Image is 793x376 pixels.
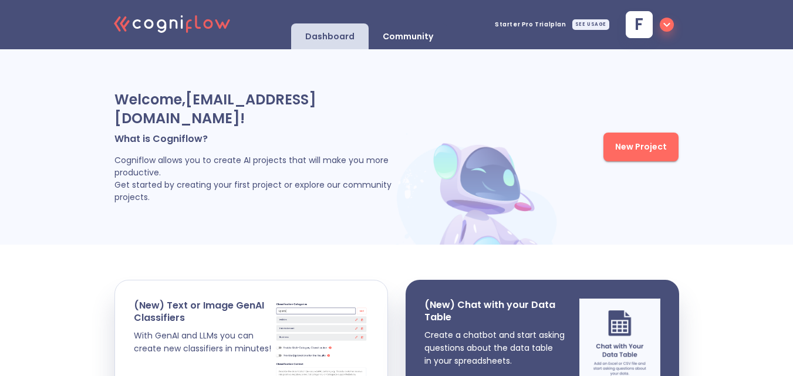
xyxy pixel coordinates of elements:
[114,133,393,145] p: What is Cogniflow?
[424,299,579,324] p: (New) Chat with your Data Table
[603,133,679,161] button: New Project
[635,16,643,33] span: f
[114,90,393,128] p: Welcome, [EMAIL_ADDRESS][DOMAIN_NAME] !
[134,299,274,324] p: (New) Text or Image GenAI Classifiers
[616,8,679,42] button: f
[393,133,563,245] img: header robot
[495,22,566,28] span: Starter Pro Trial plan
[572,19,609,30] div: SEE USAGE
[114,154,393,204] p: Cogniflow allows you to create AI projects that will make you more productive. Get started by cre...
[615,140,667,154] span: New Project
[305,31,355,42] p: Dashboard
[383,31,433,42] p: Community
